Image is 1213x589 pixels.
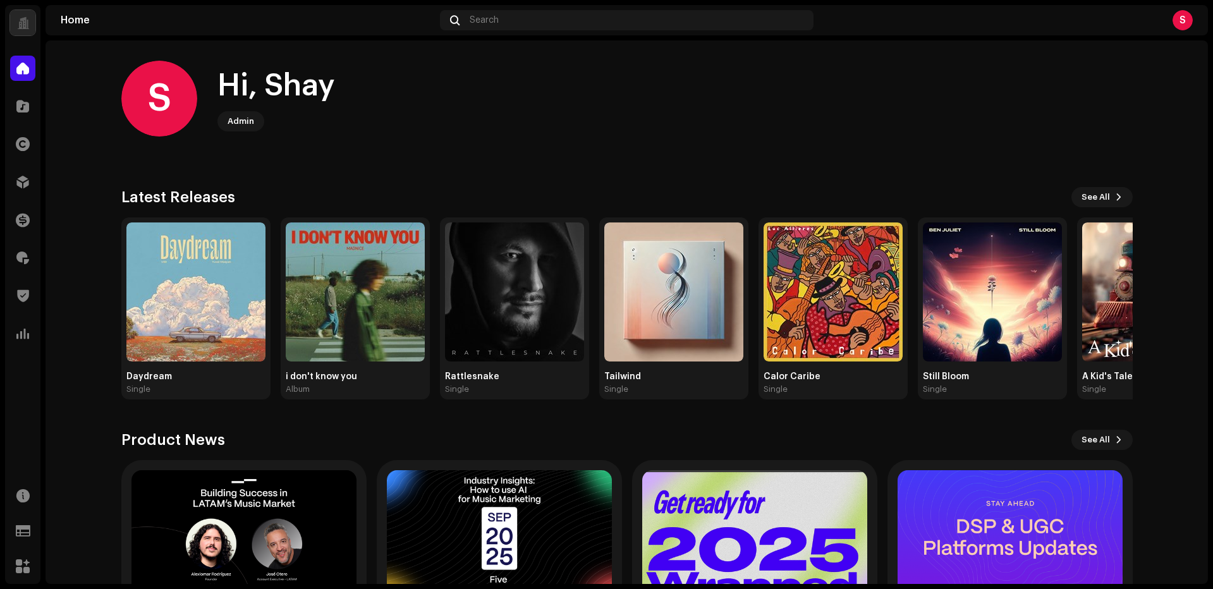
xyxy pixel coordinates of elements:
div: Admin [228,114,254,129]
div: Daydream [126,372,265,382]
div: Tailwind [604,372,743,382]
button: See All [1071,430,1133,450]
div: Single [1082,384,1106,394]
span: See All [1082,185,1110,210]
span: Search [470,15,499,25]
div: Hi, Shay [217,66,335,106]
div: Single [445,384,469,394]
div: Rattlesnake [445,372,584,382]
div: S [121,61,197,137]
div: i don't know you [286,372,425,382]
img: 86e5f9ec-6730-4dc9-9cae-1ddc13b783cf [604,222,743,361]
div: Single [923,384,947,394]
span: See All [1082,427,1110,452]
div: Home [61,15,435,25]
div: Single [126,384,150,394]
div: Single [764,384,788,394]
img: 8d24a101-c4c4-493f-9b00-fa18da2d90c8 [923,222,1062,361]
img: b18f43e5-69af-4faf-aeb0-f4490c075593 [286,222,425,361]
button: See All [1071,187,1133,207]
h3: Latest Releases [121,187,235,207]
img: 1d256c7e-2957-4e72-8c28-e828c20f5f0a [445,222,584,361]
img: b8ae0bf8-0807-484e-98af-4ccd62dd8371 [126,222,265,361]
div: Still Bloom [923,372,1062,382]
img: 0c4a169e-f963-4f0f-9fc4-e976ec7e5c2c [764,222,903,361]
div: Album [286,384,310,394]
h3: Product News [121,430,225,450]
div: Calor Caribe [764,372,903,382]
div: Single [604,384,628,394]
div: S [1173,10,1193,30]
